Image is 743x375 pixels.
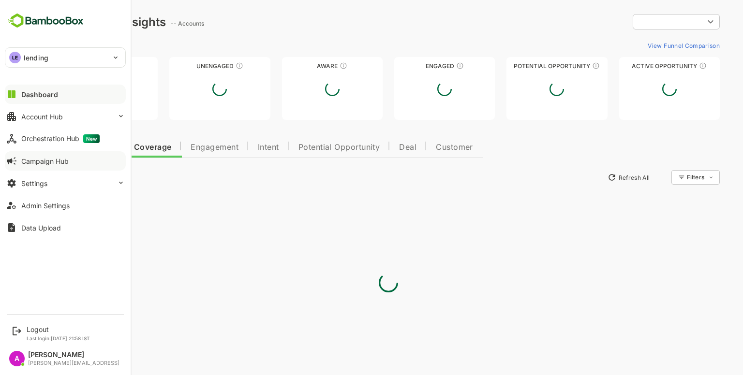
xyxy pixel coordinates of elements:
[665,62,673,70] div: These accounts have open opportunities which might be at any of the Sales Stages
[5,129,126,148] button: Orchestration HubNew
[21,224,61,232] div: Data Upload
[23,15,132,29] div: Dashboard Insights
[473,62,573,70] div: Potential Opportunity
[89,62,97,70] div: These accounts have not been engaged with for a defined time period
[652,169,686,186] div: Filters
[21,179,47,187] div: Settings
[360,62,461,70] div: Engaged
[653,173,670,181] div: Filters
[5,196,126,215] button: Admin Settings
[23,62,124,70] div: Unreached
[27,335,90,341] p: Last login: [DATE] 21:58 IST
[83,134,100,143] span: New
[9,351,25,366] div: A
[5,107,126,126] button: Account Hub
[5,173,126,193] button: Settings
[202,62,209,70] div: These accounts have not shown enough engagement and need nurturing
[23,169,94,186] button: New Insights
[265,144,346,151] span: Potential Opportunity
[5,151,126,171] button: Campaign Hub
[24,53,48,63] p: lending
[5,12,87,30] img: BambooboxFullLogoMark.5f36c76dfaba33ec1ec1367b70bb1252.svg
[21,90,58,99] div: Dashboard
[28,360,119,366] div: [PERSON_NAME][EMAIL_ADDRESS]
[157,144,205,151] span: Engagement
[21,134,100,143] div: Orchestration Hub
[28,351,119,359] div: [PERSON_NAME]
[5,48,125,67] div: LElending
[599,13,686,30] div: ​
[5,218,126,237] button: Data Upload
[569,170,620,185] button: Refresh All
[558,62,566,70] div: These accounts are MQAs and can be passed on to Inside Sales
[135,62,236,70] div: Unengaged
[402,144,439,151] span: Customer
[21,157,69,165] div: Campaign Hub
[33,144,137,151] span: Data Quality and Coverage
[365,144,383,151] span: Deal
[137,20,173,27] ag: -- Accounts
[248,62,349,70] div: Aware
[9,52,21,63] div: LE
[21,113,63,121] div: Account Hub
[27,325,90,333] div: Logout
[5,85,126,104] button: Dashboard
[610,38,686,53] button: View Funnel Comparison
[306,62,313,70] div: These accounts have just entered the buying cycle and need further nurturing
[21,202,70,210] div: Admin Settings
[224,144,245,151] span: Intent
[422,62,430,70] div: These accounts are warm, further nurturing would qualify them to MQAs
[585,62,686,70] div: Active Opportunity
